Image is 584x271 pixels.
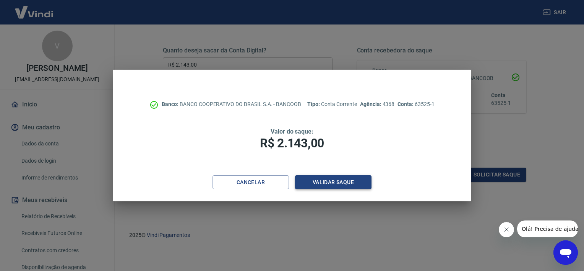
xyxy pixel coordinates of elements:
span: Conta: [397,101,415,107]
iframe: Botão para abrir a janela de mensagens [553,240,578,265]
p: BANCO COOPERATIVO DO BRASIL S.A. - BANCOOB [162,100,301,108]
span: Tipo: [307,101,321,107]
button: Validar saque [295,175,371,189]
span: Banco: [162,101,180,107]
iframe: Fechar mensagem [499,222,514,237]
p: 63525-1 [397,100,434,108]
span: Agência: [360,101,383,107]
iframe: Mensagem da empresa [517,220,578,237]
span: R$ 2.143,00 [260,136,324,150]
p: 4368 [360,100,394,108]
p: Conta Corrente [307,100,357,108]
button: Cancelar [213,175,289,189]
span: Olá! Precisa de ajuda? [5,5,64,11]
span: Valor do saque: [271,128,313,135]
